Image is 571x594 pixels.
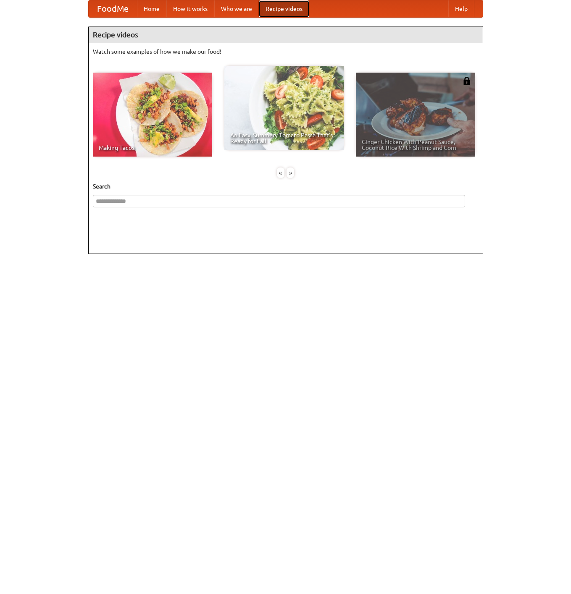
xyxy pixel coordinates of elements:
a: Home [137,0,166,17]
p: Watch some examples of how we make our food! [93,47,479,56]
div: « [277,167,284,178]
a: Recipe videos [259,0,309,17]
a: FoodMe [89,0,137,17]
a: Making Tacos [93,73,212,157]
a: Who we are [214,0,259,17]
h4: Recipe videos [89,26,483,43]
h5: Search [93,182,479,191]
span: Making Tacos [99,145,206,151]
a: How it works [166,0,214,17]
div: » [287,167,294,178]
a: An Easy, Summery Tomato Pasta That's Ready for Fall [224,66,344,150]
span: An Easy, Summery Tomato Pasta That's Ready for Fall [230,132,338,144]
a: Help [448,0,474,17]
img: 483408.png [463,77,471,85]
